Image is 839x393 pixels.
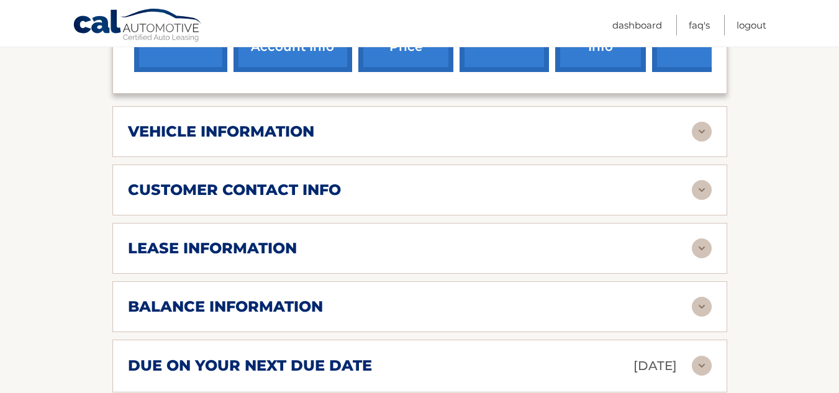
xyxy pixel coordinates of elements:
img: accordion-rest.svg [692,356,712,376]
img: accordion-rest.svg [692,122,712,142]
a: FAQ's [689,15,710,35]
img: accordion-rest.svg [692,297,712,317]
h2: customer contact info [128,181,341,199]
p: [DATE] [633,355,677,377]
h2: balance information [128,297,323,316]
img: accordion-rest.svg [692,238,712,258]
a: Logout [737,15,766,35]
h2: due on your next due date [128,356,372,375]
h2: lease information [128,239,297,258]
a: Cal Automotive [73,8,203,44]
a: Dashboard [612,15,662,35]
img: accordion-rest.svg [692,180,712,200]
h2: vehicle information [128,122,314,141]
